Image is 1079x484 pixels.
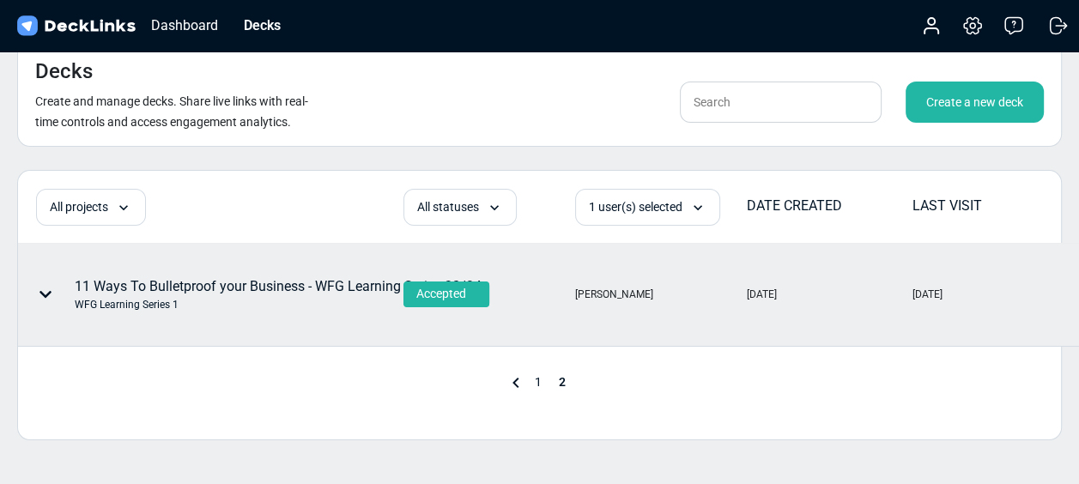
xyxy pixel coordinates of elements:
[912,196,1075,216] div: LAST VISIT
[575,189,720,226] div: 1 user(s) selected
[550,375,574,389] span: 2
[912,287,942,302] div: [DATE]
[35,59,93,84] h4: Decks
[416,285,466,303] span: Accepted
[575,287,653,302] div: [PERSON_NAME]
[75,276,482,312] div: 11 Ways To Bulletproof your Business - WFG Learning Series 23/24
[906,82,1044,123] div: Create a new deck
[747,287,777,302] div: [DATE]
[36,189,146,226] div: All projects
[747,196,910,216] div: DATE CREATED
[680,82,882,123] input: Search
[35,94,308,129] small: Create and manage decks. Share live links with real-time controls and access engagement analytics.
[14,14,138,39] img: DeckLinks
[235,15,289,36] div: Decks
[142,15,227,36] div: Dashboard
[403,189,517,226] div: All statuses
[526,375,550,389] span: 1
[75,297,482,312] div: WFG Learning Series 1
